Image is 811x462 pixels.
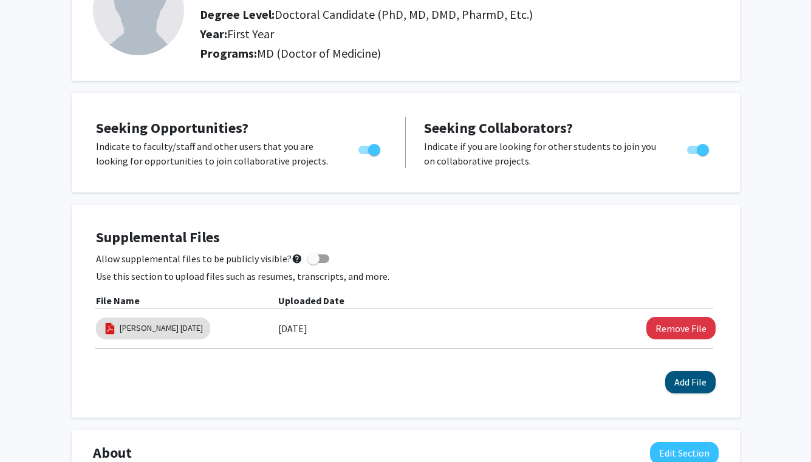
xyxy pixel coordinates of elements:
span: First Year [227,26,274,41]
mat-icon: help [292,251,303,266]
h4: Supplemental Files [96,229,716,246]
span: MD (Doctor of Medicine) [257,46,381,61]
h2: Programs: [200,46,718,61]
p: Use this section to upload files such as resumes, transcripts, and more. [96,269,716,284]
p: Indicate if you are looking for other students to join you on collaborative projects. [424,139,664,168]
a: [PERSON_NAME] [DATE] [120,322,203,335]
span: Allow supplemental files to be publicly visible? [96,251,303,266]
button: Remove Devine, Kaitlyn Resume August 2025 File [646,317,716,339]
h2: Degree Level: [200,7,625,22]
span: Seeking Opportunities? [96,118,248,137]
img: pdf_icon.png [103,322,117,335]
div: Toggle [354,139,387,157]
span: Seeking Collaborators? [424,118,573,137]
label: [DATE] [278,318,307,339]
div: Toggle [682,139,716,157]
h2: Year: [200,27,625,41]
b: File Name [96,294,140,307]
button: Add File [665,371,716,393]
b: Uploaded Date [278,294,344,307]
p: Indicate to faculty/staff and other users that you are looking for opportunities to join collabor... [96,139,335,168]
span: Doctoral Candidate (PhD, MD, DMD, PharmD, Etc.) [275,7,533,22]
iframe: Chat [9,407,52,453]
